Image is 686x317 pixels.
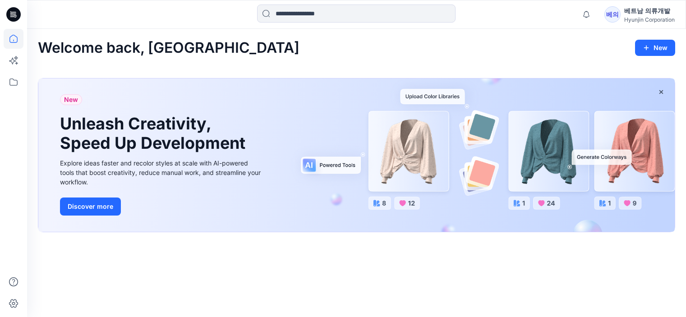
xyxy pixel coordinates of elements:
h2: Welcome back, [GEOGRAPHIC_DATA] [38,40,299,56]
div: 베트남 의류개발 [624,5,675,16]
div: Hyunjin Corporation [624,16,675,23]
button: New [635,40,675,56]
span: New [64,94,78,105]
h1: Unleash Creativity, Speed Up Development [60,114,249,153]
div: 베의 [604,6,621,23]
a: Discover more [60,198,263,216]
button: Discover more [60,198,121,216]
div: Explore ideas faster and recolor styles at scale with AI-powered tools that boost creativity, red... [60,158,263,187]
